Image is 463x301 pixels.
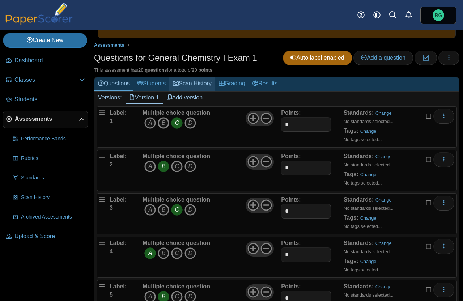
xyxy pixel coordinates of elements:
span: Archived Assessments [21,213,85,221]
i: B [158,117,169,129]
b: Multiple choice question [143,240,210,246]
b: Multiple choice question [143,153,210,159]
b: Points: [281,283,301,289]
i: B [158,247,169,259]
img: PaperScorer [3,3,75,25]
b: 4 [110,248,113,254]
b: Standards: [344,196,374,203]
b: Label: [110,110,127,116]
i: D [184,117,196,129]
i: B [158,161,169,172]
a: Classes [3,72,88,89]
a: Questions [94,77,133,91]
small: No tags selected... [344,180,382,186]
a: Rudy Gostowski [420,7,456,24]
a: Performance Bands [10,130,88,148]
b: Points: [281,110,301,116]
b: 2 [110,161,113,168]
b: Tags: [344,258,358,264]
b: 5 [110,292,113,298]
a: Assessments [92,41,126,50]
small: No tags selected... [344,267,382,272]
i: D [184,204,196,216]
b: Points: [281,240,301,246]
div: Versions: [94,92,126,104]
i: A [144,247,156,259]
b: Tags: [344,215,358,221]
i: A [144,204,156,216]
a: Change [360,215,377,221]
div: Drag handle [97,106,107,148]
div: This assessment has for a total of . [94,67,459,73]
a: Change [360,259,377,264]
div: Drag handle [97,150,107,191]
a: Change [360,128,377,134]
a: PaperScorer [3,20,75,26]
a: Students [3,91,88,109]
span: Assessments [15,115,79,123]
span: Dashboard [14,56,85,64]
button: More options [433,152,454,167]
span: Classes [14,76,79,84]
b: Standards: [344,153,374,159]
a: Change [375,197,392,203]
button: More options [433,196,454,210]
span: Add a question [361,55,405,61]
small: No standards selected... [344,119,394,124]
span: Upload & Score [14,232,85,240]
i: A [144,117,156,129]
a: Change [375,154,392,159]
u: 20 questions [138,67,167,73]
b: Label: [110,283,127,289]
span: Rudy Gostowski [433,9,444,21]
a: Auto label enabled [283,51,352,65]
b: 3 [110,205,113,211]
small: No standards selected... [344,249,394,254]
i: D [184,247,196,259]
small: No tags selected... [344,224,382,229]
i: B [158,204,169,216]
span: Auto label enabled [290,55,344,61]
i: C [171,247,183,259]
b: Multiple choice question [143,110,210,116]
a: Students [133,77,169,91]
i: C [171,117,183,129]
span: Standards [21,174,85,182]
button: More options [433,109,454,123]
b: Tags: [344,171,358,177]
div: Drag handle [97,193,107,234]
small: No tags selected... [344,137,382,142]
button: More options [433,283,454,297]
button: More options [433,239,454,254]
a: Archived Assessments [10,208,88,226]
span: Scan History [21,194,85,201]
a: Change [375,284,392,289]
u: 20 points [192,67,212,73]
a: Version 1 [126,92,163,104]
span: Assessments [94,42,124,48]
div: Drag handle [97,237,107,278]
a: Standards [10,169,88,187]
span: Rubrics [21,155,85,162]
i: C [171,161,183,172]
small: No standards selected... [344,292,394,298]
a: Change [375,241,392,246]
h1: Questions for General Chemistry I Exam 1 [94,52,257,64]
b: 1 [110,118,113,124]
b: Points: [281,153,301,159]
b: Standards: [344,110,374,116]
b: Standards: [344,283,374,289]
a: Grading [215,77,249,91]
b: Label: [110,196,127,203]
a: Alerts [401,7,417,23]
span: Performance Bands [21,135,85,143]
a: Scan History [169,77,215,91]
b: Multiple choice question [143,283,210,289]
b: Label: [110,153,127,159]
span: Students [14,96,85,103]
span: Rudy Gostowski [435,13,442,18]
a: Change [360,172,377,177]
a: Change [375,110,392,116]
b: Tags: [344,128,358,134]
a: Add a question [353,51,413,65]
